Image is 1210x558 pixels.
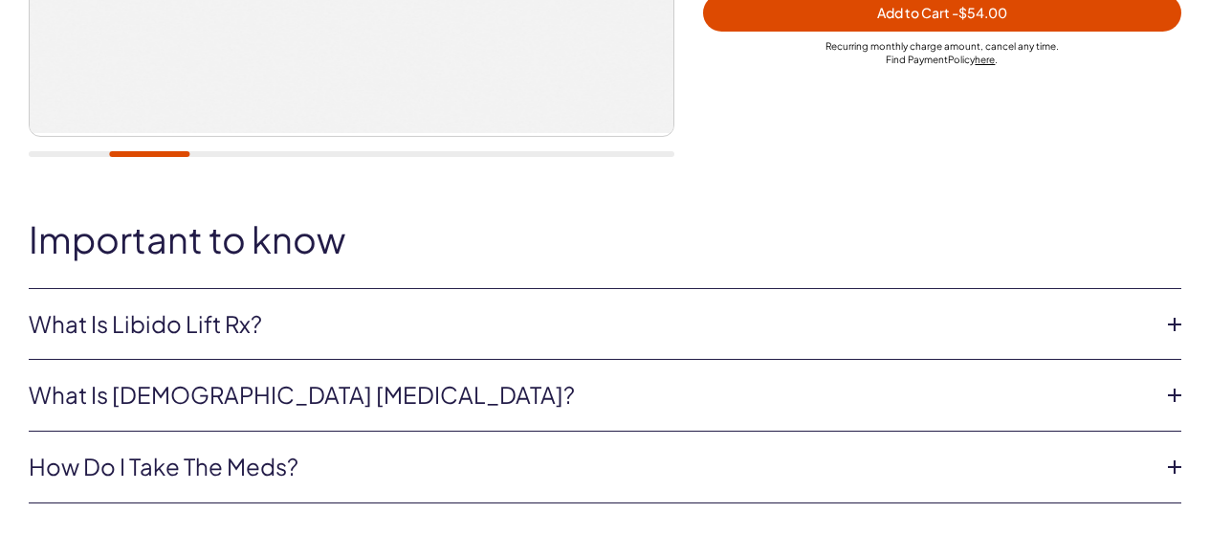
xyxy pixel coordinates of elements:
[975,54,995,65] a: here
[877,4,1007,21] span: Add to Cart
[703,39,1181,66] div: Recurring monthly charge amount , cancel any time. Policy .
[29,308,1151,341] a: What is Libido Lift Rx?
[29,451,1151,483] a: How do I take the meds?
[29,219,1181,259] h2: Important to know
[29,379,1151,412] a: What is [DEMOGRAPHIC_DATA] [MEDICAL_DATA]?
[952,4,1007,21] span: - $54.00
[886,54,948,65] span: Find Payment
